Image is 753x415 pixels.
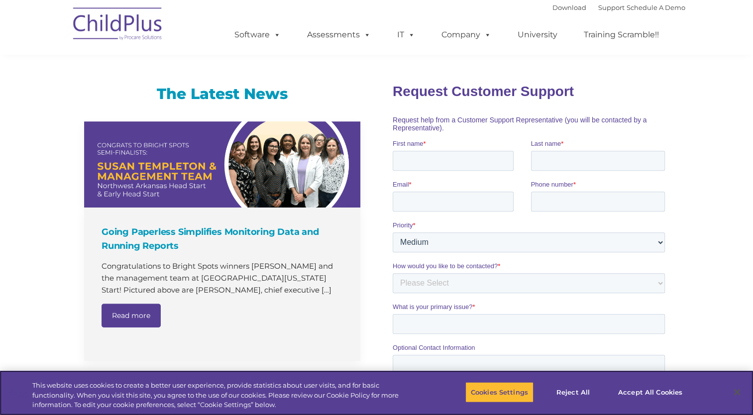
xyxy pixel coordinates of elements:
a: Read more [102,304,161,327]
a: Software [224,25,291,45]
a: Training Scramble!! [574,25,669,45]
button: Reject All [542,382,604,403]
a: Company [431,25,501,45]
font: | [552,3,685,11]
a: University [508,25,567,45]
p: Congratulations to Bright Spots winners [PERSON_NAME] and the management team at [GEOGRAPHIC_DATA... [102,260,345,296]
h3: The Latest News [84,84,360,104]
button: Cookies Settings [465,382,534,403]
div: This website uses cookies to create a better user experience, provide statistics about user visit... [32,381,414,410]
img: ChildPlus by Procare Solutions [68,0,168,50]
a: Schedule A Demo [627,3,685,11]
button: Accept All Cookies [613,382,688,403]
a: Download [552,3,586,11]
a: Assessments [297,25,381,45]
a: IT [387,25,425,45]
a: Support [598,3,625,11]
h4: Going Paperless Simplifies Monitoring Data and Running Reports [102,225,345,253]
button: Close [726,381,748,403]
